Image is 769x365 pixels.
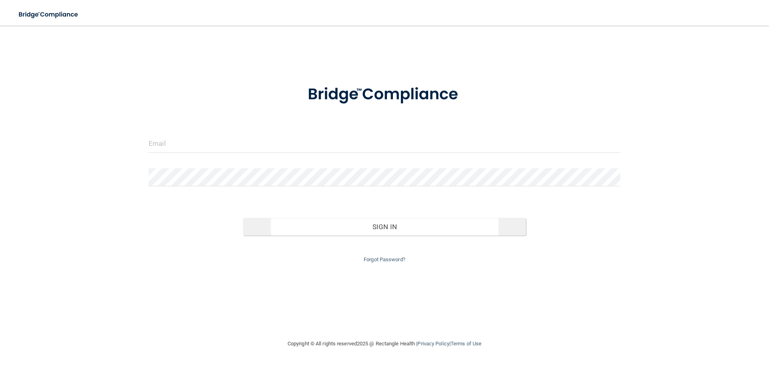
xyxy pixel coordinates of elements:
[451,341,481,347] a: Terms of Use
[243,218,526,236] button: Sign In
[238,331,531,357] div: Copyright © All rights reserved 2025 @ Rectangle Health | |
[12,6,86,23] img: bridge_compliance_login_screen.278c3ca4.svg
[291,74,478,115] img: bridge_compliance_login_screen.278c3ca4.svg
[364,256,405,262] a: Forgot Password?
[417,341,449,347] a: Privacy Policy
[149,135,620,153] input: Email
